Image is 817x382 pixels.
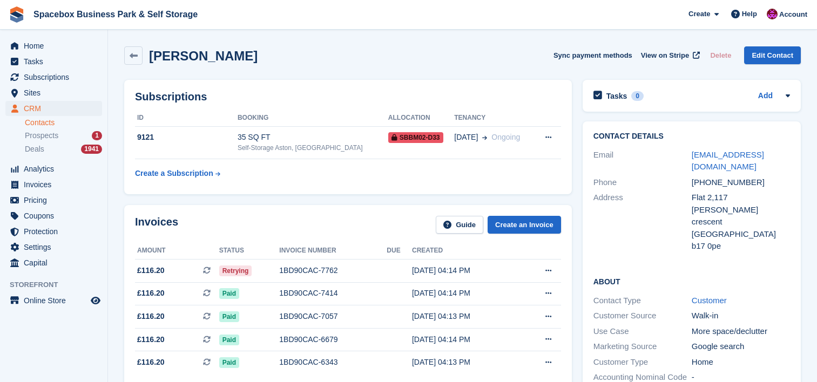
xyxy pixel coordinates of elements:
[24,293,89,308] span: Online Store
[5,101,102,116] a: menu
[5,240,102,255] a: menu
[279,265,387,276] div: 1BD90CAC-7762
[279,242,387,260] th: Invoice number
[238,143,388,153] div: Self-Storage Aston, [GEOGRAPHIC_DATA]
[593,325,692,338] div: Use Case
[692,356,790,369] div: Home
[5,177,102,192] a: menu
[593,356,692,369] div: Customer Type
[641,50,689,61] span: View on Stripe
[24,85,89,100] span: Sites
[491,133,520,141] span: Ongoing
[5,85,102,100] a: menu
[454,132,478,143] span: [DATE]
[25,118,102,128] a: Contacts
[631,91,644,101] div: 0
[779,9,807,20] span: Account
[692,204,790,228] div: [PERSON_NAME] crescent
[24,38,89,53] span: Home
[10,279,107,290] span: Storefront
[767,9,778,19] img: Shitika Balanath
[5,208,102,223] a: menu
[744,46,801,64] a: Edit Contact
[692,310,790,322] div: Walk-in
[606,91,627,101] h2: Tasks
[219,335,239,345] span: Paid
[24,255,89,270] span: Capital
[135,163,220,183] a: Create a Subscription
[742,9,757,19] span: Help
[238,132,388,143] div: 35 SQ FT
[135,168,213,179] div: Create a Subscription
[758,90,773,103] a: Add
[388,132,443,143] span: SBBM02-D33
[553,46,632,64] button: Sync payment methods
[706,46,735,64] button: Delete
[688,9,710,19] span: Create
[29,5,202,23] a: Spacebox Business Park & Self Storage
[593,340,692,353] div: Marketing Source
[387,242,412,260] th: Due
[24,208,89,223] span: Coupons
[279,311,387,322] div: 1BD90CAC-7057
[692,296,727,305] a: Customer
[219,288,239,299] span: Paid
[135,91,561,103] h2: Subscriptions
[219,357,239,368] span: Paid
[692,176,790,189] div: [PHONE_NUMBER]
[412,265,519,276] div: [DATE] 04:14 PM
[692,150,764,172] a: [EMAIL_ADDRESS][DOMAIN_NAME]
[5,255,102,270] a: menu
[92,131,102,140] div: 1
[412,242,519,260] th: Created
[488,216,561,234] a: Create an Invoice
[454,110,534,127] th: Tenancy
[593,176,692,189] div: Phone
[24,240,89,255] span: Settings
[238,110,388,127] th: Booking
[637,46,702,64] a: View on Stripe
[219,265,252,276] span: Retrying
[89,294,102,307] a: Preview store
[81,145,102,154] div: 1941
[135,242,219,260] th: Amount
[593,192,692,253] div: Address
[5,54,102,69] a: menu
[149,49,258,63] h2: [PERSON_NAME]
[135,132,238,143] div: 9121
[279,357,387,368] div: 1BD90CAC-6343
[593,149,692,173] div: Email
[219,242,280,260] th: Status
[593,276,790,286] h2: About
[593,295,692,307] div: Contact Type
[5,193,102,208] a: menu
[25,144,102,155] a: Deals 1941
[9,6,25,23] img: stora-icon-8386f47178a22dfd0bd8f6a31ec36ba5ce8667c1dd55bd0f319d3a0aa187defe.svg
[135,216,178,234] h2: Invoices
[137,334,165,345] span: £116.20
[25,131,58,141] span: Prospects
[436,216,483,234] a: Guide
[412,311,519,322] div: [DATE] 04:13 PM
[279,334,387,345] div: 1BD90CAC-6679
[24,193,89,208] span: Pricing
[5,224,102,239] a: menu
[25,144,44,154] span: Deals
[692,228,790,241] div: [GEOGRAPHIC_DATA]
[24,177,89,192] span: Invoices
[137,265,165,276] span: £116.20
[135,110,238,127] th: ID
[24,161,89,176] span: Analytics
[137,311,165,322] span: £116.20
[24,224,89,239] span: Protection
[412,288,519,299] div: [DATE] 04:14 PM
[593,132,790,141] h2: Contact Details
[137,288,165,299] span: £116.20
[5,161,102,176] a: menu
[5,293,102,308] a: menu
[24,70,89,85] span: Subscriptions
[219,311,239,322] span: Paid
[137,357,165,368] span: £116.20
[412,334,519,345] div: [DATE] 04:14 PM
[24,101,89,116] span: CRM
